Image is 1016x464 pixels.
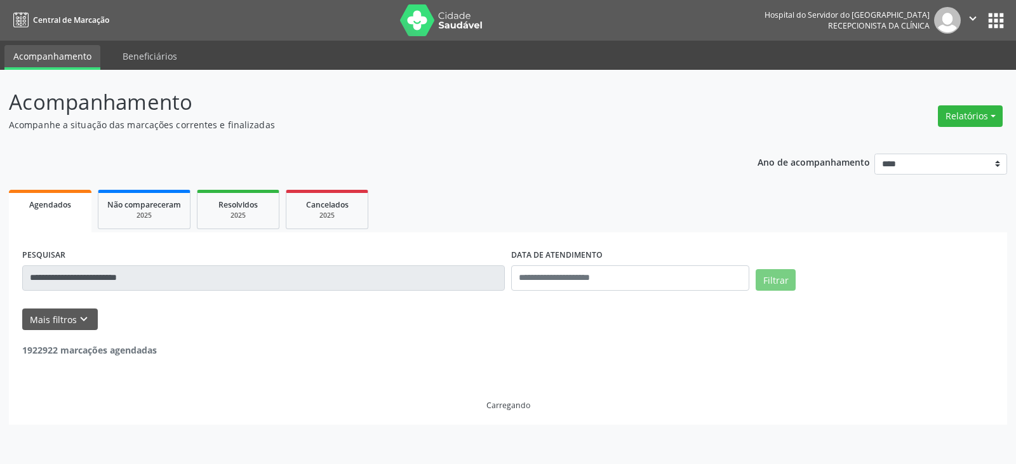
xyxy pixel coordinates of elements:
p: Acompanhe a situação das marcações correntes e finalizadas [9,118,707,131]
p: Ano de acompanhamento [758,154,870,169]
div: 2025 [295,211,359,220]
div: Hospital do Servidor do [GEOGRAPHIC_DATA] [765,10,930,20]
button: apps [985,10,1007,32]
a: Beneficiários [114,45,186,67]
strong: 1922922 marcações agendadas [22,344,157,356]
label: PESQUISAR [22,246,65,265]
i:  [966,11,980,25]
span: Não compareceram [107,199,181,210]
span: Resolvidos [218,199,258,210]
a: Central de Marcação [9,10,109,30]
i: keyboard_arrow_down [77,312,91,326]
span: Central de Marcação [33,15,109,25]
button: Mais filtroskeyboard_arrow_down [22,308,98,331]
img: img [934,7,961,34]
div: 2025 [107,211,181,220]
button:  [961,7,985,34]
button: Filtrar [756,269,796,291]
div: 2025 [206,211,270,220]
span: Cancelados [306,199,349,210]
button: Relatórios [938,105,1003,127]
div: Carregando [486,400,530,411]
span: Agendados [29,199,71,210]
a: Acompanhamento [4,45,100,70]
label: DATA DE ATENDIMENTO [511,246,603,265]
p: Acompanhamento [9,86,707,118]
span: Recepcionista da clínica [828,20,930,31]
